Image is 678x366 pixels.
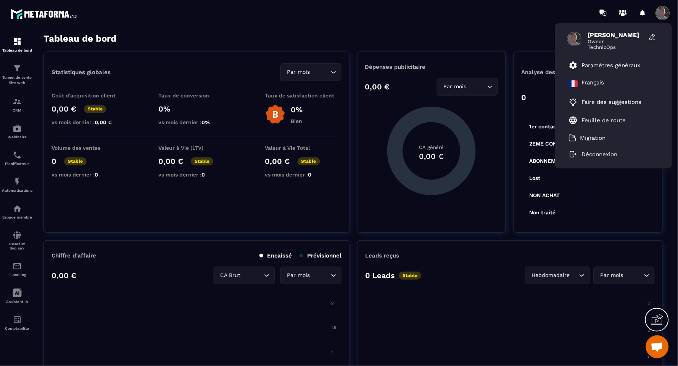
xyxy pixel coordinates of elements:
p: Comptabilité [2,326,32,330]
span: 0 [308,172,312,178]
a: automationsautomationsEspace membre [2,198,32,225]
tspan: 2EME CONTACT [530,141,571,147]
p: 0,00 € [52,104,76,113]
img: social-network [13,231,22,240]
a: Feuille de route [569,116,626,125]
span: Par mois [285,271,312,280]
span: 0% [201,119,210,125]
input: Search for option [572,271,577,280]
img: automations [13,124,22,133]
p: Déconnexion [582,151,618,158]
tspan: 1.5 [331,325,336,330]
div: Search for option [280,267,341,284]
p: Stable [191,157,213,165]
input: Search for option [312,271,329,280]
a: Assistant IA [2,283,32,309]
div: Search for option [214,267,275,284]
a: formationformationTunnel de vente Site web [2,58,32,91]
p: vs mois dernier : [265,172,341,178]
span: Owner [588,39,645,44]
span: 0,00 € [95,119,112,125]
tspan: 2 [647,301,650,306]
input: Search for option [312,68,329,76]
span: 0 [201,172,205,178]
p: 0,00 € [52,271,76,280]
p: 0,00 € [265,157,290,166]
tspan: ABONNEMENT [530,158,567,164]
img: formation [13,64,22,73]
img: formation [13,97,22,106]
p: Tunnel de vente Site web [2,75,32,86]
p: Planificateur [2,162,32,166]
a: schedulerschedulerPlanificateur [2,145,32,172]
p: 0 [522,93,527,102]
tspan: 1er contact [530,124,559,130]
p: vs mois dernier : [158,119,235,125]
tspan: 2 [647,328,650,333]
div: Search for option [280,63,341,81]
img: automations [13,204,22,213]
img: formation [13,37,22,46]
a: emailemailE-mailing [2,256,32,283]
p: Dépenses publicitaire [365,63,498,70]
p: Valeur à Vie Total [265,145,341,151]
a: Migration [569,134,606,142]
a: accountantaccountantComptabilité [2,309,32,336]
p: Paramètres généraux [582,62,641,69]
p: Webinaire [2,135,32,139]
p: Stable [399,272,421,280]
p: Espace membre [2,215,32,219]
span: CA Brut [219,271,242,280]
img: b-badge-o.b3b20ee6.svg [265,104,285,125]
p: vs mois dernier : [158,172,235,178]
a: Faire des suggestions [569,97,649,107]
div: Ouvrir le chat [646,335,669,358]
p: Bien [291,118,303,124]
p: vs mois dernier : [52,119,128,125]
p: 0% [291,105,303,114]
p: Stable [64,157,87,165]
span: 0 [95,172,98,178]
p: Prévisionnel [300,252,341,259]
a: formationformationTableau de bord [2,31,32,58]
div: Search for option [525,267,590,284]
a: formationformationCRM [2,91,32,118]
tspan: Non traité [530,210,556,216]
a: automationsautomationsAutomatisations [2,172,32,198]
span: TechnicOps [588,44,645,50]
input: Search for option [468,83,485,91]
p: 0 Leads [365,271,395,280]
input: Search for option [625,271,642,280]
p: Tableau de bord [2,48,32,52]
p: vs mois dernier : [52,172,128,178]
img: automations [13,177,22,186]
tspan: NON ACHAT [530,193,560,199]
p: 0,00 € [365,82,390,91]
p: Valeur à Vie (LTV) [158,145,235,151]
p: Réseaux Sociaux [2,242,32,250]
p: Faire des suggestions [582,99,642,105]
p: Volume des ventes [52,145,128,151]
p: Coût d'acquisition client [52,92,128,99]
tspan: 1 [331,350,333,355]
p: Statistiques globales [52,69,111,76]
p: Automatisations [2,188,32,193]
span: [PERSON_NAME] [588,31,645,39]
div: Search for option [437,78,498,96]
div: Search for option [594,267,655,284]
tspan: 1 [647,355,649,360]
a: Paramètres généraux [569,61,641,70]
p: Leads reçus [365,252,399,259]
p: Chiffre d’affaire [52,252,96,259]
img: accountant [13,315,22,324]
input: Search for option [242,271,262,280]
a: automationsautomationsWebinaire [2,118,32,145]
p: Français [582,79,604,88]
p: Taux de satisfaction client [265,92,341,99]
p: Migration [580,134,606,141]
p: 0% [158,104,235,113]
p: Analyse des Leads [522,69,588,76]
p: Feuille de route [582,117,626,124]
span: Par mois [285,68,312,76]
p: 0 [52,157,56,166]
